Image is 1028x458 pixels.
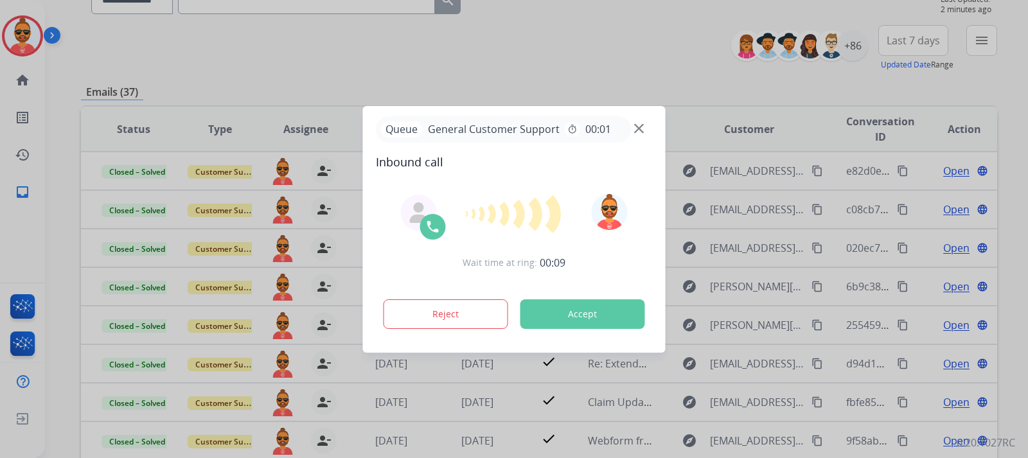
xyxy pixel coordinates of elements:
[381,121,423,137] p: Queue
[376,153,653,171] span: Inbound call
[425,219,441,234] img: call-icon
[384,299,508,329] button: Reject
[540,255,565,270] span: 00:09
[634,123,644,133] img: close-button
[463,256,537,269] span: Wait time at ring:
[591,194,627,230] img: avatar
[957,435,1015,450] p: 0.20.1027RC
[585,121,611,137] span: 00:01
[423,121,565,137] span: General Customer Support
[520,299,645,329] button: Accept
[409,202,429,223] img: agent-avatar
[567,124,578,134] mat-icon: timer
